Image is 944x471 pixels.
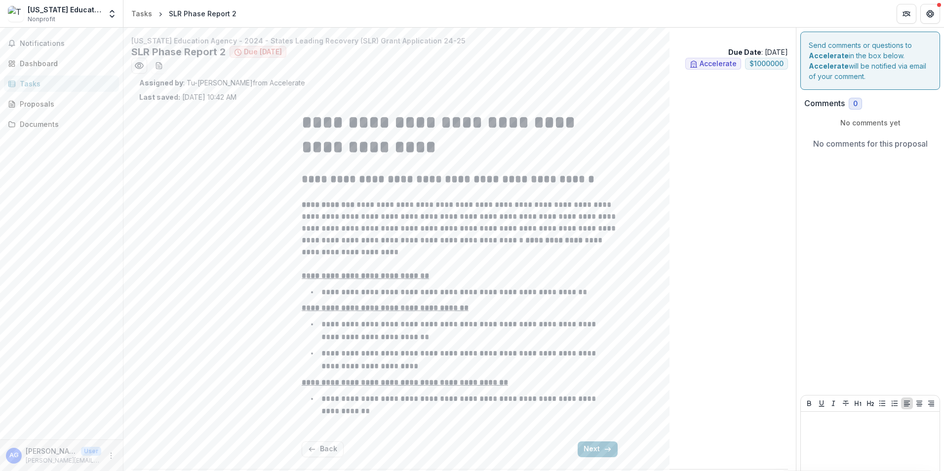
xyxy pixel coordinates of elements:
[20,58,111,69] div: Dashboard
[244,48,282,56] span: Due [DATE]
[139,78,780,88] p: : Tu-[PERSON_NAME] from Accelerate
[876,397,888,409] button: Bullet List
[28,4,101,15] div: [US_STATE] Education Agency
[827,397,839,409] button: Italicize
[920,4,940,24] button: Get Help
[852,397,864,409] button: Heading 1
[897,4,916,24] button: Partners
[901,397,913,409] button: Align Left
[169,8,236,19] div: SLR Phase Report 2
[803,397,815,409] button: Bold
[131,8,152,19] div: Tasks
[749,60,784,68] span: $ 1000000
[139,93,180,101] strong: Last saved:
[813,138,928,150] p: No comments for this proposal
[20,78,111,89] div: Tasks
[578,441,618,457] button: Next
[913,397,925,409] button: Align Center
[809,51,849,60] strong: Accelerate
[9,452,19,459] div: Alica Garcia
[127,6,240,21] nav: breadcrumb
[728,48,761,56] strong: Due Date
[804,118,936,128] p: No comments yet
[889,397,901,409] button: Ordered List
[853,100,858,108] span: 0
[131,46,226,58] h2: SLR Phase Report 2
[28,15,55,24] span: Nonprofit
[809,62,849,70] strong: Accelerate
[20,99,111,109] div: Proposals
[4,76,119,92] a: Tasks
[4,116,119,132] a: Documents
[728,47,788,57] p: : [DATE]
[131,58,147,74] button: Preview b1a7c36b-2d00-42f5-8c3c-5104132dd8fc.pdf
[840,397,852,409] button: Strike
[4,36,119,51] button: Notifications
[127,6,156,21] a: Tasks
[26,456,101,465] p: [PERSON_NAME][EMAIL_ADDRESS][PERSON_NAME][DOMAIN_NAME][US_STATE]
[865,397,876,409] button: Heading 2
[105,4,119,24] button: Open entity switcher
[925,397,937,409] button: Align Right
[804,99,845,108] h2: Comments
[151,58,167,74] button: download-word-button
[139,92,236,102] p: [DATE] 10:42 AM
[131,36,788,46] p: [US_STATE] Education Agency - 2024 - States Leading Recovery (SLR) Grant Application 24-25
[8,6,24,22] img: Texas Education Agency
[139,78,183,87] strong: Assigned by
[4,96,119,112] a: Proposals
[20,39,115,48] span: Notifications
[700,60,737,68] span: Accelerate
[302,441,344,457] button: Back
[800,32,940,90] div: Send comments or questions to in the box below. will be notified via email of your comment.
[81,447,101,456] p: User
[105,450,117,462] button: More
[4,55,119,72] a: Dashboard
[20,119,111,129] div: Documents
[816,397,827,409] button: Underline
[26,446,77,456] p: [PERSON_NAME]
